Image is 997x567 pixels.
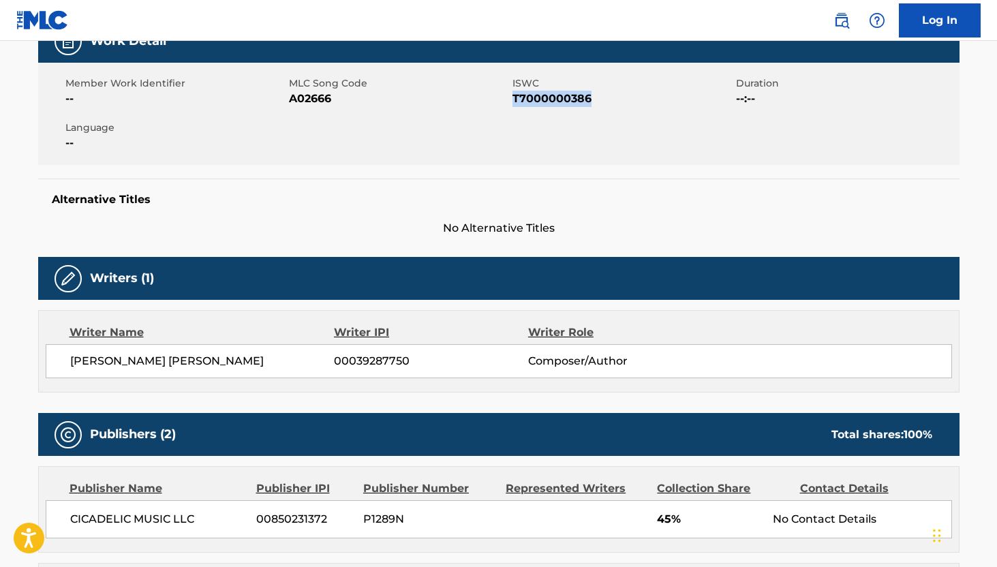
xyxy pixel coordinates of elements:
[899,3,981,37] a: Log In
[363,511,495,527] span: P1289N
[70,480,246,497] div: Publisher Name
[929,502,997,567] iframe: Chat Widget
[736,91,956,107] span: --:--
[38,220,960,236] span: No Alternative Titles
[528,324,705,341] div: Writer Role
[60,427,76,443] img: Publishers
[363,480,495,497] div: Publisher Number
[831,427,932,443] div: Total shares:
[828,7,855,34] a: Public Search
[334,353,527,369] span: 00039287750
[60,271,76,287] img: Writers
[90,427,176,442] h5: Publishers (2)
[933,515,941,556] div: Drag
[334,324,528,341] div: Writer IPI
[90,271,154,286] h5: Writers (1)
[869,12,885,29] img: help
[657,511,763,527] span: 45%
[60,33,76,50] img: Work Detail
[256,480,353,497] div: Publisher IPI
[70,353,335,369] span: [PERSON_NAME] [PERSON_NAME]
[904,428,932,441] span: 100 %
[90,33,166,49] h5: Work Detail
[512,76,733,91] span: ISWC
[657,480,789,497] div: Collection Share
[506,480,647,497] div: Represented Writers
[863,7,891,34] div: Help
[512,91,733,107] span: T7000000386
[65,135,286,151] span: --
[833,12,850,29] img: search
[16,10,69,30] img: MLC Logo
[256,511,353,527] span: 00850231372
[65,76,286,91] span: Member Work Identifier
[65,91,286,107] span: --
[800,480,932,497] div: Contact Details
[289,91,509,107] span: A02666
[528,353,705,369] span: Composer/Author
[65,121,286,135] span: Language
[52,193,946,206] h5: Alternative Titles
[70,511,247,527] span: CICADELIC MUSIC LLC
[289,76,509,91] span: MLC Song Code
[773,511,951,527] div: No Contact Details
[736,76,956,91] span: Duration
[70,324,335,341] div: Writer Name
